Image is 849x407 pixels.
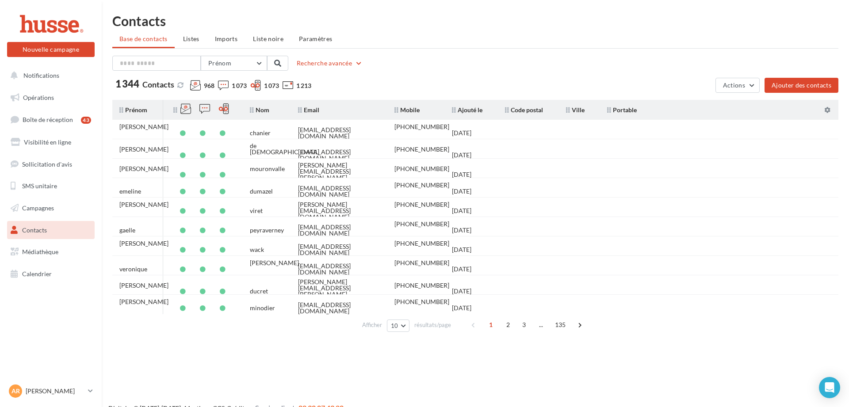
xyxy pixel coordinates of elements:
div: [EMAIL_ADDRESS][DOMAIN_NAME] [298,302,380,314]
span: Afficher [362,321,382,329]
div: [EMAIL_ADDRESS][DOMAIN_NAME] [298,149,380,161]
span: Calendrier [22,270,52,278]
span: Paramètres [299,35,333,42]
span: 1 213 [296,81,311,90]
div: [EMAIL_ADDRESS][DOMAIN_NAME] [298,263,380,275]
span: 1 073 [264,81,279,90]
div: [PERSON_NAME][EMAIL_ADDRESS][PERSON_NAME][DOMAIN_NAME] [298,279,380,304]
span: Email [298,106,319,114]
div: gaelle [119,227,135,233]
div: [PERSON_NAME][EMAIL_ADDRESS][PERSON_NAME][DOMAIN_NAME] [298,162,380,187]
div: [PERSON_NAME] [119,166,168,172]
button: Actions [715,78,760,93]
a: AR [PERSON_NAME] [7,383,95,399]
div: [DATE] [452,305,471,311]
div: [DATE] [452,227,471,233]
div: [PHONE_NUMBER] [394,240,449,247]
button: Notifications [5,66,93,85]
span: Campagnes [22,204,54,212]
div: [PERSON_NAME] [119,299,168,305]
span: Contacts [22,226,47,234]
div: de [DEMOGRAPHIC_DATA] [250,143,319,155]
div: [PHONE_NUMBER] [394,146,449,152]
span: 3 [517,318,531,332]
button: Prénom [201,56,267,71]
span: Sollicitation d'avis [22,160,72,167]
span: Mobile [394,106,420,114]
span: Nom [250,106,269,114]
a: Médiathèque [5,243,96,261]
button: 10 [387,320,409,332]
span: Ville [566,106,585,114]
span: Boîte de réception [23,116,73,123]
span: Prénom [208,59,231,67]
span: Opérations [23,94,54,101]
div: 43 [81,117,91,124]
p: [PERSON_NAME] [26,387,84,396]
div: [DATE] [452,188,471,194]
div: Open Intercom Messenger [819,377,840,398]
span: Prénom [119,106,147,114]
div: dumazel [250,188,273,194]
div: [PERSON_NAME][EMAIL_ADDRESS][DOMAIN_NAME] [298,202,380,220]
div: [PERSON_NAME] [119,124,168,130]
a: Sollicitation d'avis [5,155,96,174]
div: [PHONE_NUMBER] [394,221,449,227]
div: [DATE] [452,247,471,253]
div: emeline [119,188,141,194]
div: [PHONE_NUMBER] [394,166,449,172]
div: veronique [119,266,147,272]
span: 1 [484,318,498,332]
span: 968 [204,81,214,90]
h1: Contacts [112,14,838,27]
span: 135 [551,318,570,332]
span: ... [534,318,548,332]
div: viret [250,208,263,214]
div: peyraverney [250,227,284,233]
span: Liste noire [253,35,283,42]
div: mouronvalle [250,166,285,172]
div: [DATE] [452,152,471,158]
span: résultats/page [414,321,451,329]
div: [EMAIL_ADDRESS][DOMAIN_NAME] [298,127,380,139]
div: [EMAIL_ADDRESS][DOMAIN_NAME] [298,243,380,256]
div: minodier [250,305,275,311]
span: 2 [501,318,515,332]
a: Contacts [5,221,96,240]
span: Portable [607,106,637,114]
div: [EMAIL_ADDRESS][DOMAIN_NAME] [298,185,380,198]
div: [PERSON_NAME] [250,260,299,266]
div: [PERSON_NAME] [119,240,168,247]
span: Listes [183,35,199,42]
span: Actions [723,81,745,89]
span: Contacts [142,80,174,89]
a: Visibilité en ligne [5,133,96,152]
div: [DATE] [452,130,471,136]
div: [PERSON_NAME] [119,282,168,289]
a: Campagnes [5,199,96,217]
div: [PERSON_NAME] [119,146,168,152]
span: Visibilité en ligne [24,138,71,146]
span: SMS unitaire [22,182,57,190]
div: [PHONE_NUMBER] [394,260,449,266]
div: [PERSON_NAME] [119,202,168,208]
span: Médiathèque [22,248,58,255]
a: Boîte de réception43 [5,110,96,129]
span: Imports [215,35,237,42]
span: 10 [391,322,398,329]
div: [PHONE_NUMBER] [394,202,449,208]
span: Ajouté le [452,106,482,114]
div: [DATE] [452,266,471,272]
span: 1 073 [232,81,247,90]
div: ducret [250,288,268,294]
div: [PHONE_NUMBER] [394,182,449,188]
a: Opérations [5,88,96,107]
div: [PHONE_NUMBER] [394,124,449,130]
div: chanier [250,130,271,136]
span: Notifications [23,72,59,79]
button: Nouvelle campagne [7,42,95,57]
span: Code postal [505,106,543,114]
div: [EMAIL_ADDRESS][DOMAIN_NAME] [298,224,380,236]
div: [PHONE_NUMBER] [394,282,449,289]
div: wack [250,247,264,253]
